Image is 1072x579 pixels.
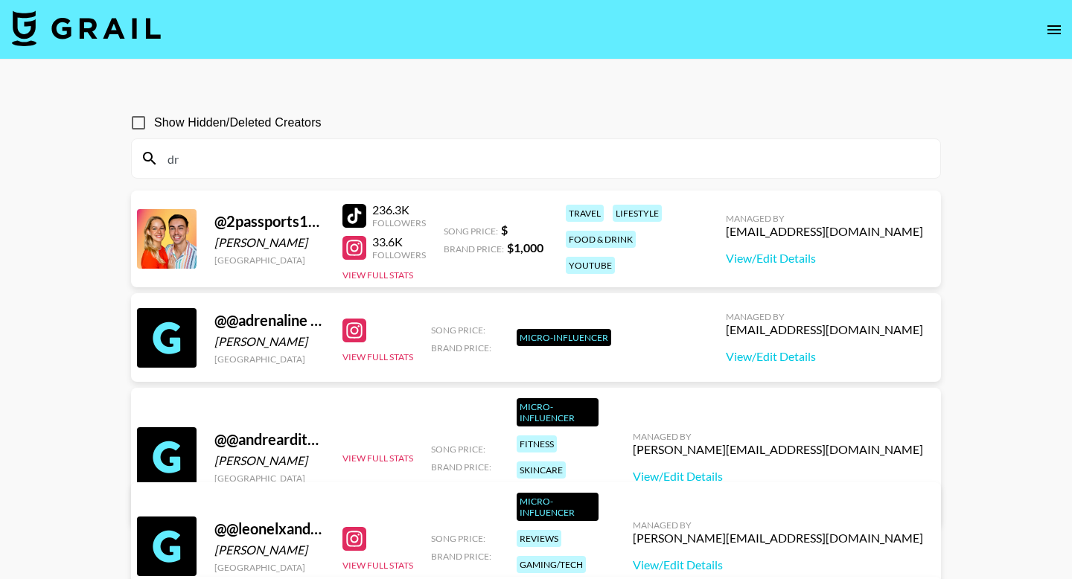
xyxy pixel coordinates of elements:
[517,435,557,452] div: fitness
[372,234,426,249] div: 33.6K
[726,224,923,239] div: [EMAIL_ADDRESS][DOMAIN_NAME]
[342,269,413,281] button: View Full Stats
[726,322,923,337] div: [EMAIL_ADDRESS][DOMAIN_NAME]
[214,430,325,449] div: @ @andrearditacchio
[633,431,923,442] div: Managed By
[342,560,413,571] button: View Full Stats
[214,562,325,573] div: [GEOGRAPHIC_DATA]
[214,212,325,231] div: @ 2passports1dream
[342,351,413,362] button: View Full Stats
[214,255,325,266] div: [GEOGRAPHIC_DATA]
[517,530,561,547] div: reviews
[431,444,485,455] span: Song Price:
[444,243,504,255] span: Brand Price:
[517,556,586,573] div: gaming/tech
[633,557,923,572] a: View/Edit Details
[566,205,604,222] div: travel
[726,251,923,266] a: View/Edit Details
[431,533,485,544] span: Song Price:
[613,205,662,222] div: lifestyle
[633,519,923,531] div: Managed By
[214,543,325,557] div: [PERSON_NAME]
[342,452,413,464] button: View Full Stats
[517,329,611,346] div: Micro-Influencer
[1039,15,1069,45] button: open drawer
[566,257,615,274] div: youtube
[372,217,426,228] div: Followers
[633,531,923,546] div: [PERSON_NAME][EMAIL_ADDRESS][DOMAIN_NAME]
[214,235,325,250] div: [PERSON_NAME]
[517,461,566,479] div: skincare
[726,349,923,364] a: View/Edit Details
[431,551,491,562] span: Brand Price:
[12,10,161,46] img: Grail Talent
[431,324,485,336] span: Song Price:
[726,213,923,224] div: Managed By
[726,311,923,322] div: Managed By
[372,249,426,260] div: Followers
[501,223,508,237] strong: $
[517,493,599,521] div: Micro-Influencer
[431,342,491,354] span: Brand Price:
[154,114,322,132] span: Show Hidden/Deleted Creators
[431,461,491,473] span: Brand Price:
[214,519,325,538] div: @ @leonelxandres
[214,453,325,468] div: [PERSON_NAME]
[507,240,543,255] strong: $ 1,000
[633,442,923,457] div: [PERSON_NAME][EMAIL_ADDRESS][DOMAIN_NAME]
[214,354,325,365] div: [GEOGRAPHIC_DATA]
[517,398,599,426] div: Micro-Influencer
[214,473,325,484] div: [GEOGRAPHIC_DATA]
[633,469,923,484] a: View/Edit Details
[444,225,498,237] span: Song Price:
[214,311,325,330] div: @ @adrenaline @adventure
[159,147,931,170] input: Search by User Name
[214,334,325,349] div: [PERSON_NAME]
[372,202,426,217] div: 236.3K
[566,231,636,248] div: food & drink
